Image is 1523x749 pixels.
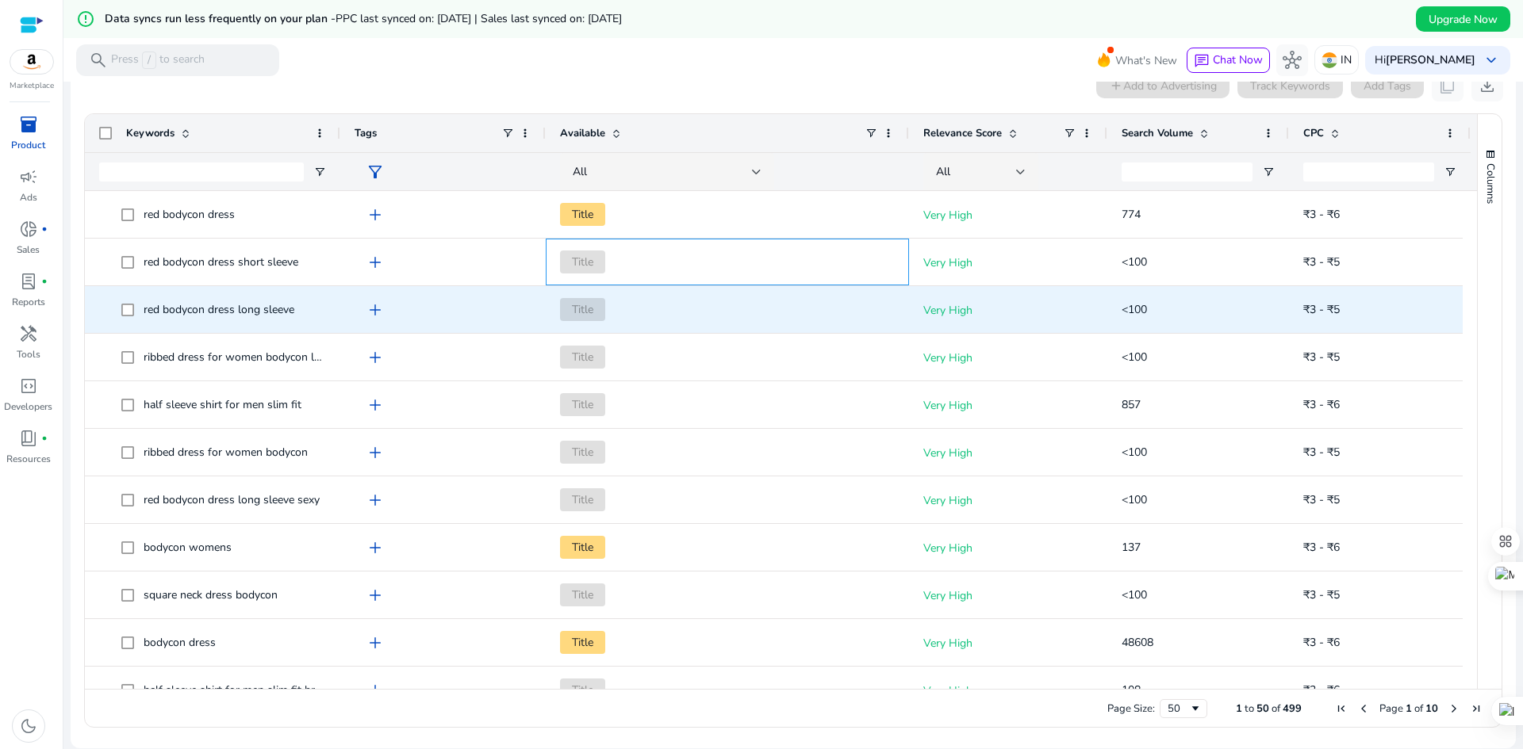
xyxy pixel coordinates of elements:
span: Available [560,126,605,140]
p: Very High [923,484,1093,517]
span: Title [560,298,605,321]
span: CPC [1303,126,1324,140]
span: filter_alt [366,162,385,182]
span: square neck dress bodycon [144,587,278,602]
span: Title [560,488,605,511]
span: dark_mode [19,717,38,736]
span: campaign [19,167,38,186]
span: 10 [1425,701,1438,716]
div: Page Size [1160,699,1207,718]
input: Keywords Filter Input [99,162,304,182]
p: Very High [923,532,1093,564]
p: Very High [923,627,1093,659]
span: fiber_manual_record [41,435,48,441]
span: ribbed dress for women bodycon long sleeve [144,350,367,365]
span: donut_small [19,220,38,239]
p: Very High [923,389,1093,422]
span: Title [560,393,605,416]
h5: Data syncs run less frequently on your plan - [105,13,622,26]
span: <100 [1122,254,1147,269]
span: of [1414,701,1423,716]
button: Open Filter Menu [1262,166,1275,178]
p: Product [11,138,45,152]
span: add [366,205,385,224]
button: hub [1276,44,1308,76]
span: <100 [1122,587,1147,602]
button: chatChat Now [1187,48,1270,73]
span: search [89,51,108,70]
img: in.svg [1322,52,1337,68]
span: Title [560,583,605,606]
span: 499 [1283,701,1302,716]
span: <100 [1122,350,1147,365]
span: book_4 [19,429,38,448]
span: add [366,633,385,652]
span: ₹3 - ₹5 [1303,350,1340,365]
span: <100 [1122,445,1147,460]
span: inventory_2 [19,115,38,134]
p: Sales [17,243,40,257]
span: hub [1283,51,1302,70]
span: Title [560,631,605,654]
span: Columns [1483,163,1498,204]
span: 50 [1256,701,1269,716]
span: / [142,52,156,69]
span: Title [560,250,605,273]
button: download [1471,70,1503,101]
span: add [366,681,385,700]
span: handyman [19,324,38,343]
span: 1 [1406,701,1412,716]
p: Marketplace [10,80,54,92]
p: Press to search [111,52,205,69]
span: What's New [1115,47,1177,75]
span: add [366,538,385,557]
span: ₹3 - ₹6 [1303,397,1340,412]
div: Page Size: [1107,701,1155,716]
span: code_blocks [19,376,38,396]
b: [PERSON_NAME] [1386,52,1475,67]
span: bodycon dress [144,635,216,650]
p: Very High [923,342,1093,374]
span: <100 [1122,492,1147,507]
span: add [366,586,385,605]
p: Very High [923,674,1093,707]
p: Tools [17,347,40,361]
div: Next Page [1448,702,1460,715]
p: Developers [4,399,52,414]
span: Search Volume [1122,126,1193,140]
span: half sleeve shirt for men slim fit branded [144,682,345,697]
span: Upgrade Now [1429,11,1498,28]
span: Title [560,346,605,369]
span: 48608 [1122,635,1153,650]
span: ₹3 - ₹6 [1303,635,1340,650]
span: red bodycon dress short sleeve [144,254,298,269]
mat-icon: error_outline [76,10,95,29]
span: add [366,253,385,272]
p: Very High [923,246,1093,279]
span: Keywords [126,126,175,140]
span: Relevance Score [923,126,1002,140]
input: CPC Filter Input [1303,162,1434,182]
p: Resources [6,452,51,466]
p: IN [1341,46,1352,74]
span: to [1245,701,1254,716]
span: Tags [355,126,377,140]
span: PPC last synced on: [DATE] | Sales last synced on: [DATE] [336,11,622,26]
span: add [366,443,385,462]
span: chat [1194,53,1210,69]
span: ₹3 - ₹6 [1303,682,1340,697]
span: 108 [1122,682,1141,697]
span: <100 [1122,302,1147,317]
p: Very High [923,437,1093,469]
p: Hi [1375,55,1475,66]
span: fiber_manual_record [41,278,48,285]
input: Search Volume Filter Input [1122,162,1253,182]
span: ₹3 - ₹5 [1303,254,1340,269]
span: Chat Now [1213,52,1263,67]
span: ₹3 - ₹5 [1303,302,1340,317]
span: red bodycon dress long sleeve [144,302,294,317]
span: 1 [1236,701,1242,716]
span: ribbed dress for women bodycon [144,445,308,460]
span: Page [1379,701,1403,716]
p: Very High [923,199,1093,231]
